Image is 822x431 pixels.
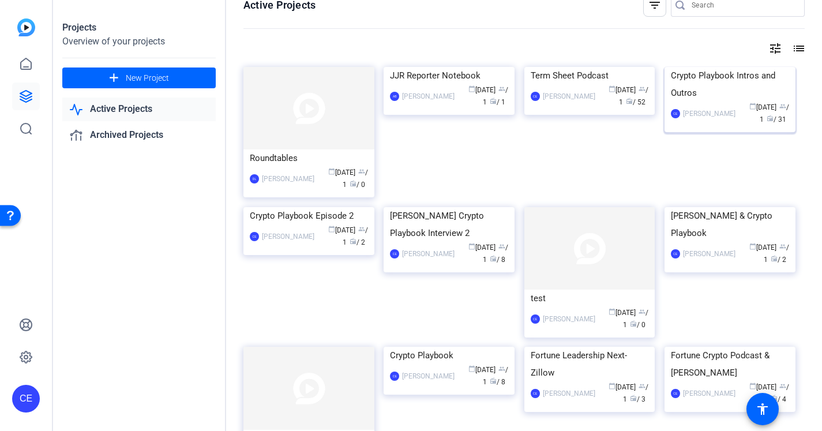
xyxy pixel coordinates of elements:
div: CE [531,389,540,398]
div: [PERSON_NAME] [543,91,595,102]
span: radio [490,98,497,104]
mat-icon: tune [768,42,782,55]
span: radio [626,98,633,104]
mat-icon: list [791,42,805,55]
button: New Project [62,68,216,88]
span: / 8 [490,256,505,264]
span: group [498,365,505,372]
span: calendar_today [749,103,756,110]
div: CE [12,385,40,413]
span: calendar_today [328,168,335,175]
div: [PERSON_NAME] [262,173,314,185]
div: CE [671,389,680,398]
span: / 52 [626,98,645,106]
img: blue-gradient.svg [17,18,35,36]
span: radio [490,377,497,384]
div: CE [671,109,680,118]
mat-icon: accessibility [756,402,770,416]
span: radio [350,180,356,187]
span: / 1 [623,309,648,329]
div: [PERSON_NAME] [683,388,735,399]
div: [PERSON_NAME] Crypto Playbook Interview 2 [390,207,508,242]
div: Crypto Playbook Episode 2 [250,207,368,224]
span: New Project [126,72,169,84]
span: [DATE] [328,226,355,234]
span: radio [767,115,774,122]
span: [DATE] [609,86,636,94]
span: [DATE] [468,86,496,94]
div: CE [671,249,680,258]
span: / 2 [771,256,786,264]
span: group [639,308,645,315]
div: [PERSON_NAME] [402,248,455,260]
div: CE [531,314,540,324]
div: [PERSON_NAME] [543,388,595,399]
div: DL [250,174,259,183]
span: calendar_today [749,243,756,250]
span: group [779,383,786,389]
span: group [358,226,365,233]
div: CE [390,372,399,381]
span: radio [490,255,497,262]
span: calendar_today [609,85,615,92]
div: CE [390,249,399,258]
span: [DATE] [468,243,496,252]
span: / 1 [343,226,368,246]
span: [DATE] [468,366,496,374]
mat-icon: add [107,71,121,85]
div: Overview of your projects [62,35,216,48]
span: group [779,243,786,250]
span: calendar_today [328,226,335,233]
div: JJR Reporter Notebook [390,67,508,84]
span: [DATE] [749,383,776,391]
div: Crypto Playbook Intros and Outros [671,67,789,102]
div: Fortune Crypto Podcast & [PERSON_NAME] [671,347,789,381]
span: / 1 [764,243,789,264]
a: Archived Projects [62,123,216,147]
div: [PERSON_NAME] [262,231,314,242]
span: [DATE] [328,168,355,177]
span: / 4 [771,395,786,403]
div: Crypto Playbook [390,347,508,364]
div: CE [531,92,540,101]
span: calendar_today [468,365,475,372]
span: calendar_today [609,383,615,389]
a: Active Projects [62,98,216,121]
span: radio [630,320,637,327]
span: / 0 [630,321,645,329]
span: calendar_today [468,85,475,92]
span: radio [630,395,637,402]
span: radio [771,255,778,262]
div: [PERSON_NAME] & Crypto Playbook [671,207,789,242]
span: group [498,85,505,92]
span: / 2 [350,238,365,246]
span: / 0 [350,181,365,189]
span: / 1 [483,243,508,264]
span: / 31 [767,115,786,123]
span: group [779,103,786,110]
span: group [498,243,505,250]
span: calendar_today [609,308,615,315]
span: group [358,168,365,175]
span: calendar_today [468,243,475,250]
span: / 8 [490,378,505,386]
div: [PERSON_NAME] [402,370,455,382]
div: test [531,290,649,307]
span: calendar_today [749,383,756,389]
div: [PERSON_NAME] [683,108,735,119]
div: AB [390,92,399,101]
div: Roundtables [250,149,368,167]
div: Fortune Leadership Next- Zillow [531,347,649,381]
span: / 1 [490,98,505,106]
span: radio [350,238,356,245]
div: Projects [62,21,216,35]
span: [DATE] [609,309,636,317]
div: [PERSON_NAME] [683,248,735,260]
div: [PERSON_NAME] [543,313,595,325]
span: group [639,383,645,389]
div: [PERSON_NAME] [402,91,455,102]
span: [DATE] [749,243,776,252]
span: [DATE] [749,103,776,111]
span: group [639,85,645,92]
div: Term Sheet Podcast [531,67,649,84]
